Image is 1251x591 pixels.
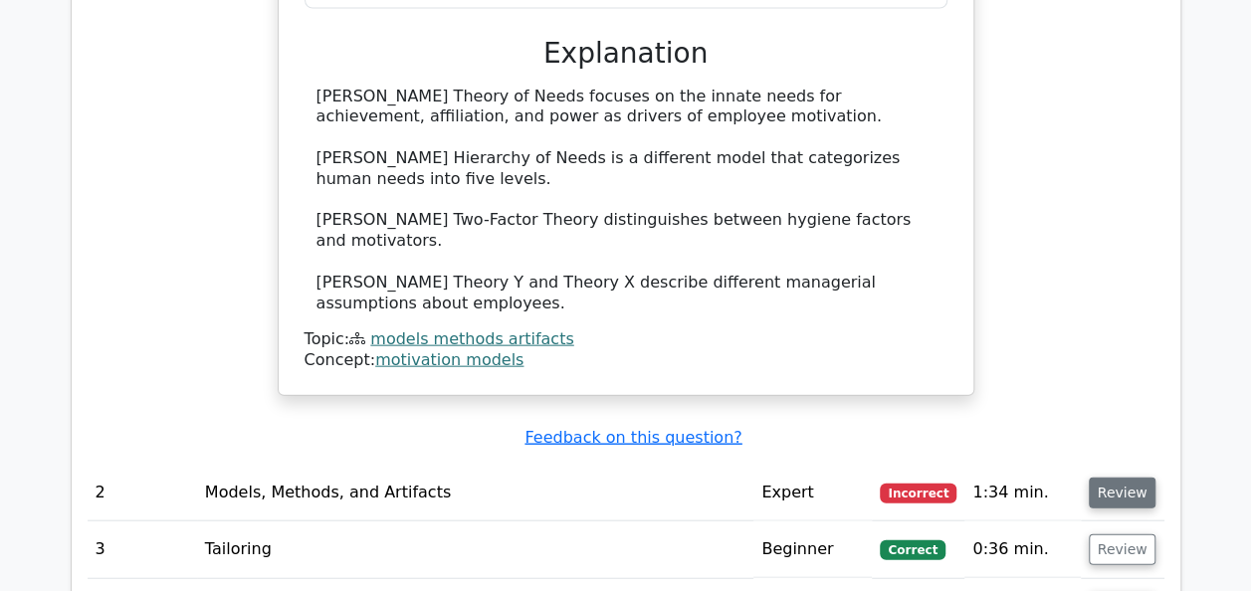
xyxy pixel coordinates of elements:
[88,465,197,521] td: 2
[88,521,197,578] td: 3
[753,465,872,521] td: Expert
[524,428,741,447] a: Feedback on this question?
[964,521,1080,578] td: 0:36 min.
[753,521,872,578] td: Beginner
[964,465,1080,521] td: 1:34 min.
[305,350,947,371] div: Concept:
[375,350,523,369] a: motivation models
[370,329,573,348] a: models methods artifacts
[880,484,956,503] span: Incorrect
[197,521,753,578] td: Tailoring
[197,465,753,521] td: Models, Methods, and Artifacts
[1089,534,1156,565] button: Review
[305,329,947,350] div: Topic:
[316,87,936,314] div: [PERSON_NAME] Theory of Needs focuses on the innate needs for achievement, affiliation, and power...
[880,540,944,560] span: Correct
[1089,478,1156,508] button: Review
[316,37,936,71] h3: Explanation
